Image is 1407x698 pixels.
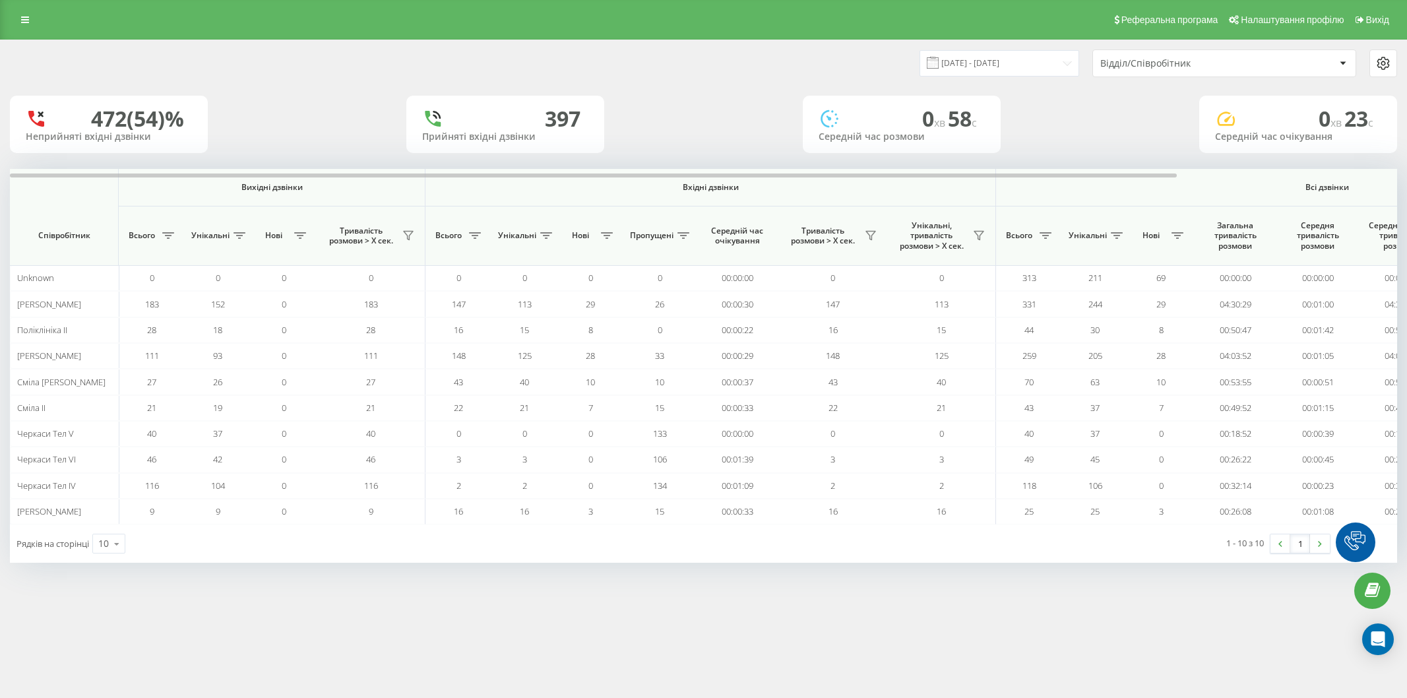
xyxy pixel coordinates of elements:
span: 2 [830,480,835,492]
span: 259 [1022,350,1036,362]
td: 00:01:15 [1276,395,1359,421]
span: Пропущені [630,230,673,241]
span: 63 [1090,376,1100,388]
span: 0 [282,350,286,362]
span: c [972,115,977,130]
td: 04:03:52 [1194,343,1276,369]
span: 26 [213,376,222,388]
td: 00:01:08 [1276,499,1359,524]
span: Всього [125,230,158,241]
span: 116 [145,480,159,492]
span: Всього [432,230,465,241]
span: [PERSON_NAME] [17,505,81,517]
span: Середній час очікування [706,226,768,246]
td: 00:00:33 [696,395,778,421]
span: 0 [1159,453,1164,465]
span: 37 [1090,402,1100,414]
span: 0 [922,104,948,133]
span: 0 [830,272,835,284]
span: 0 [282,480,286,492]
span: 0 [1319,104,1344,133]
div: 10 [98,537,109,550]
span: 16 [454,324,463,336]
span: 313 [1022,272,1036,284]
span: 16 [520,505,529,517]
span: 45 [1090,453,1100,465]
span: 134 [653,480,667,492]
span: 21 [520,402,529,414]
span: 3 [830,453,835,465]
span: 133 [653,428,667,439]
span: 2 [456,480,461,492]
td: 00:00:00 [696,265,778,291]
td: 00:00:30 [696,291,778,317]
span: 49 [1024,453,1034,465]
span: Черкаси Тел ІV [17,480,76,492]
span: 111 [364,350,378,362]
span: 40 [366,428,375,439]
td: 00:01:05 [1276,343,1359,369]
span: 0 [588,480,593,492]
span: 0 [939,428,944,439]
span: 22 [829,402,838,414]
span: Всього [1003,230,1036,241]
span: Унікальні, тривалість розмови > Х сек. [894,220,969,251]
div: Середній час розмови [819,131,985,143]
td: 00:01:09 [696,473,778,499]
span: 10 [655,376,664,388]
span: Поліклініка ІІ [17,324,67,336]
td: 00:50:47 [1194,317,1276,343]
td: 00:01:39 [696,447,778,472]
span: 29 [586,298,595,310]
span: хв [1330,115,1344,130]
td: 00:26:22 [1194,447,1276,472]
span: [PERSON_NAME] [17,298,81,310]
span: 106 [1088,480,1102,492]
span: 46 [147,453,156,465]
td: 00:00:29 [696,343,778,369]
span: 8 [1159,324,1164,336]
span: 125 [518,350,532,362]
span: 26 [655,298,664,310]
td: 00:00:37 [696,369,778,395]
span: 0 [588,428,593,439]
span: 0 [522,428,527,439]
span: Реферальна програма [1121,15,1218,25]
span: 148 [452,350,466,362]
span: 0 [282,376,286,388]
td: 00:49:52 [1194,395,1276,421]
div: 1 - 10 з 10 [1226,536,1264,550]
span: Тривалість розмови > Х сек. [785,226,861,246]
span: 0 [456,428,461,439]
span: 21 [366,402,375,414]
span: Рядків на сторінці [16,538,89,550]
span: 0 [456,272,461,284]
span: 70 [1024,376,1034,388]
td: 00:00:33 [696,499,778,524]
span: 9 [369,505,373,517]
span: 69 [1156,272,1166,284]
div: 472 (54)% [91,106,184,131]
td: 00:00:51 [1276,369,1359,395]
span: Черкаси Тел V [17,428,74,439]
span: 3 [588,505,593,517]
span: 28 [366,324,375,336]
span: c [1368,115,1373,130]
span: 104 [211,480,225,492]
div: Середній час очікування [1215,131,1381,143]
span: 3 [939,453,944,465]
span: 0 [1159,428,1164,439]
span: 21 [147,402,156,414]
span: Унікальні [191,230,230,241]
div: Прийняті вхідні дзвінки [422,131,588,143]
span: 9 [216,505,220,517]
span: 183 [364,298,378,310]
span: 10 [586,376,595,388]
td: 00:00:45 [1276,447,1359,472]
span: 27 [147,376,156,388]
span: 244 [1088,298,1102,310]
span: 28 [147,324,156,336]
td: 00:00:39 [1276,421,1359,447]
td: 00:01:00 [1276,291,1359,317]
span: [PERSON_NAME] [17,350,81,362]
